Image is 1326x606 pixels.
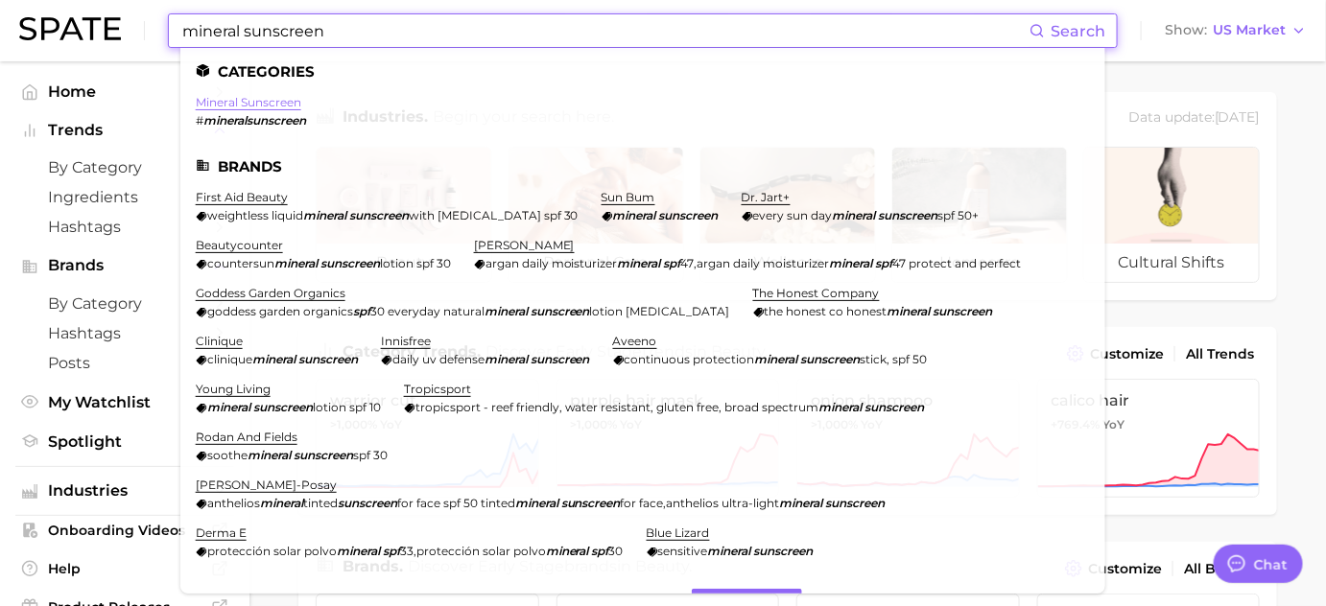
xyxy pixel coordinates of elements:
em: mineral [755,352,798,366]
a: sun bum [602,190,655,204]
a: Help [15,554,234,583]
span: protección solar polvo [207,544,337,558]
em: mineral [613,208,656,222]
button: Industries [15,477,234,505]
span: 47 protect and perfect [893,256,1022,270]
a: clinique [196,334,243,348]
a: young living [196,382,271,396]
a: by Category [15,152,234,182]
span: daily uv defense [392,352,485,366]
span: countersun [207,256,274,270]
em: sunscreen [531,352,590,366]
a: Hashtags [15,212,234,242]
span: US Market [1213,25,1286,35]
li: Brands [196,158,1090,175]
span: every sun day [753,208,833,222]
em: mineral [303,208,346,222]
em: mineral [485,304,528,318]
em: mineral [260,496,303,510]
a: dr. jart+ [742,190,791,204]
span: My Watchlist [48,393,201,411]
span: with [MEDICAL_DATA] spf 30 [409,208,579,222]
img: SPATE [19,17,121,40]
span: cultural shifts [1084,244,1259,282]
span: Help [48,560,201,577]
a: Spotlight [15,427,234,456]
em: spf [664,256,681,270]
span: tropicsport - reef friendly, water resistant, gluten free, broad spectrum [415,400,819,414]
span: All Trends [1186,346,1255,362]
em: mineral [833,208,876,222]
em: sunscreen [253,400,313,414]
span: argan daily moisturizer [485,256,618,270]
a: innisfree [381,334,431,348]
li: Categories [196,63,1090,80]
em: sunscreen [879,208,938,222]
em: sunscreen [826,496,886,510]
em: mineral [830,256,873,270]
span: YoY [1103,417,1125,432]
a: My Watchlist [15,387,234,417]
em: spf [353,304,370,318]
a: derma e [196,525,247,540]
em: sunscreen [561,496,621,510]
em: mineral [515,496,558,510]
button: Customize [1060,555,1167,582]
span: Ingredients [48,188,201,206]
span: continuous protection [625,352,755,366]
em: sunscreen [338,496,397,510]
span: by Category [48,158,201,176]
span: by Category [48,294,201,313]
a: Posts [15,348,234,378]
span: argan daily moisturizer [698,256,830,270]
em: mineral [337,544,380,558]
span: Search [1051,22,1105,40]
span: sensitive [658,544,708,558]
span: anthelios [207,496,260,510]
span: the honest co honest [765,304,888,318]
span: for face [621,496,664,510]
span: clinique [207,352,252,366]
a: [PERSON_NAME] [474,238,575,252]
span: goddess garden organics [207,304,353,318]
span: lotion spf 10 [313,400,381,414]
span: All Brands [1184,561,1255,577]
em: sunscreen [294,448,353,462]
span: for face spf 50 tinted [397,496,515,510]
span: stick, spf 50 [861,352,928,366]
em: sunscreen [298,352,358,366]
a: the honest company [753,286,880,300]
em: sunscreen [934,304,993,318]
a: goddess garden organics [196,286,345,300]
span: Onboarding Videos [48,522,201,539]
span: Customize [1088,561,1162,577]
a: beautycounter [196,238,283,252]
span: lotion spf 30 [380,256,451,270]
div: , [196,544,624,558]
em: sunscreen [801,352,861,366]
em: mineral [207,400,250,414]
span: soothe [207,448,248,462]
em: mineral [248,448,291,462]
span: protección solar polvo [416,544,546,558]
em: sunscreen [320,256,380,270]
span: Show [1165,25,1207,35]
div: , [474,256,1022,270]
input: Search here for a brand, industry, or ingredient [180,14,1030,47]
span: lotion [MEDICAL_DATA] [590,304,730,318]
span: 30 everyday natural [370,304,485,318]
a: Ingredients [15,182,234,212]
a: aveeno [613,334,657,348]
span: Industries [48,482,201,500]
em: mineral [618,256,661,270]
a: by Category [15,289,234,318]
span: # [196,113,203,128]
em: mineral [546,544,589,558]
a: [PERSON_NAME]-posay [196,478,337,492]
em: sunscreen [659,208,719,222]
em: mineral [819,400,863,414]
a: cultural shifts [1083,147,1260,283]
span: Hashtags [48,218,201,236]
span: spf 30 [353,448,388,462]
a: All Trends [1181,341,1260,367]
